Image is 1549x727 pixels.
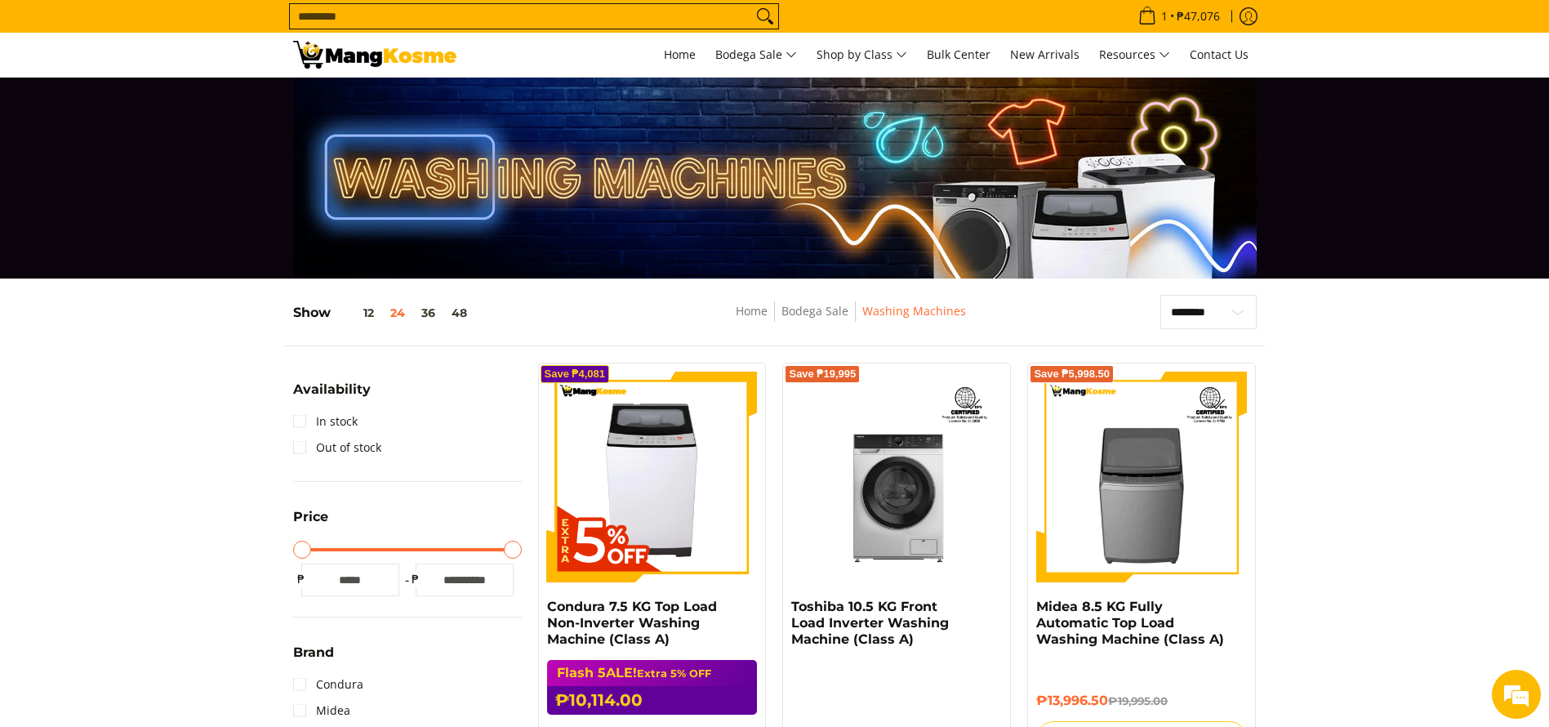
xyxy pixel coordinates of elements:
[545,369,606,379] span: Save ₱4,081
[817,45,907,65] span: Shop by Class
[293,305,475,321] h5: Show
[382,306,413,319] button: 24
[862,303,966,319] a: Washing Machines
[293,383,371,408] summary: Open
[781,303,848,319] a: Bodega Sale
[293,571,309,587] span: ₱
[656,33,704,77] a: Home
[547,599,717,647] a: Condura 7.5 KG Top Load Non-Inverter Washing Machine (Class A)
[331,306,382,319] button: 12
[293,41,456,69] img: Washing Machines l Mang Kosme: Home Appliances Warehouse Sale Partner
[1036,599,1224,647] a: Midea 8.5 KG Fully Automatic Top Load Washing Machine (Class A)
[293,511,328,536] summary: Open
[919,33,999,77] a: Bulk Center
[736,303,768,319] a: Home
[664,47,696,62] span: Home
[1036,693,1247,709] h6: ₱13,996.50
[293,671,363,698] a: Condura
[616,301,1084,338] nav: Breadcrumbs
[1190,47,1249,62] span: Contact Us
[1182,33,1257,77] a: Contact Us
[808,33,915,77] a: Shop by Class
[443,306,475,319] button: 48
[293,408,358,435] a: In stock
[791,372,1002,582] img: Toshiba 10.5 KG Front Load Inverter Washing Machine (Class A)
[1108,694,1168,707] del: ₱19,995.00
[791,599,949,647] a: Toshiba 10.5 KG Front Load Inverter Washing Machine (Class A)
[1133,7,1225,25] span: •
[547,686,758,715] h6: ₱10,114.00
[752,4,778,29] button: Search
[413,306,443,319] button: 36
[547,372,758,582] img: Condura 7.5 KG Top Load Non-Inverter Washing Machine (Class A)
[293,435,381,461] a: Out of stock
[707,33,805,77] a: Bodega Sale
[1034,369,1110,379] span: Save ₱5,998.50
[789,369,856,379] span: Save ₱19,995
[1091,33,1178,77] a: Resources
[1002,33,1088,77] a: New Arrivals
[407,571,424,587] span: ₱
[927,47,990,62] span: Bulk Center
[473,33,1257,77] nav: Main Menu
[293,646,334,659] span: Brand
[293,646,334,671] summary: Open
[293,698,350,724] a: Midea
[715,45,797,65] span: Bodega Sale
[1174,11,1222,22] span: ₱47,076
[1099,45,1170,65] span: Resources
[1036,372,1247,582] img: Midea 8.5 KG Fully Automatic Top Load Washing Machine (Class A)
[1010,47,1079,62] span: New Arrivals
[1159,11,1170,22] span: 1
[293,383,371,396] span: Availability
[293,511,328,524] span: Price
